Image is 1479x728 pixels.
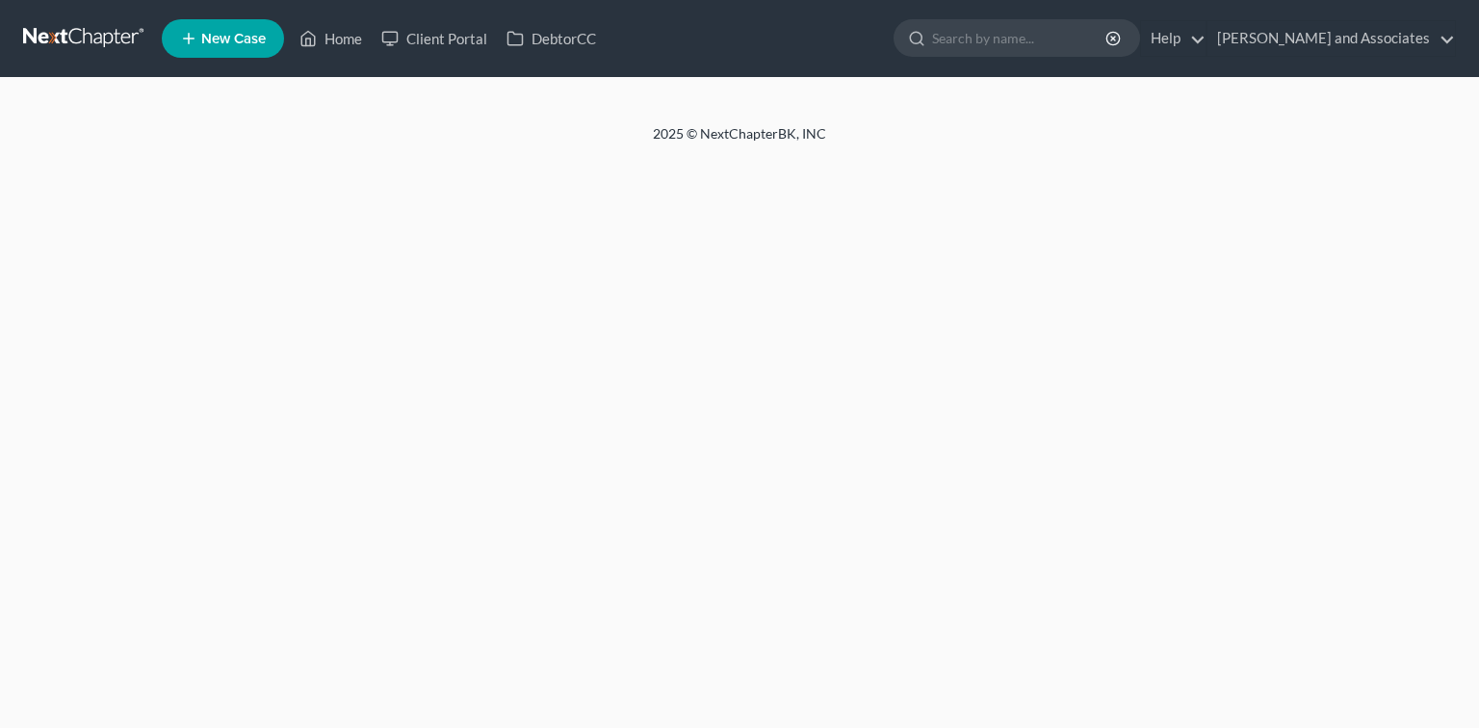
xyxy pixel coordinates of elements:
div: 2025 © NextChapterBK, INC [191,124,1288,159]
a: Help [1141,21,1206,56]
a: [PERSON_NAME] and Associates [1207,21,1455,56]
input: Search by name... [932,20,1108,56]
a: DebtorCC [497,21,606,56]
a: Client Portal [372,21,497,56]
a: Home [290,21,372,56]
span: New Case [201,32,266,46]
